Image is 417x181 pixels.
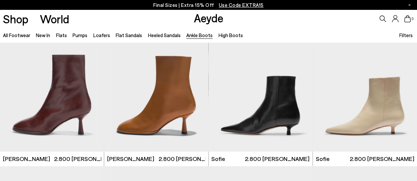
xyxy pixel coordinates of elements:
img: Sofie Leather Ankle Boots [313,21,417,152]
span: Sofie [211,155,225,163]
a: Ankle Boots [186,32,213,38]
span: 2.800 [PERSON_NAME] [349,155,414,163]
span: Sofie [315,155,329,163]
a: Loafers [93,32,110,38]
p: Final Sizes | Extra 15% Off [153,1,264,9]
a: Heeled Sandals [148,32,180,38]
a: Flats [56,32,67,38]
a: Sofie 2.800 [PERSON_NAME] [209,151,313,166]
a: Sofie 2.800 [PERSON_NAME] [313,151,417,166]
span: Navigate to /collections/ss25-final-sizes [219,2,264,8]
span: Filters [399,32,413,38]
span: [PERSON_NAME] [3,155,50,163]
span: 2.800 [PERSON_NAME] [245,155,310,163]
img: Dorothy Soft Sock Boots [104,21,208,152]
a: 0 [404,15,411,22]
img: Sofie Leather Ankle Boots [209,21,313,152]
a: Aeyde [194,11,223,25]
a: Shop [3,13,28,25]
a: Pumps [73,32,87,38]
span: [PERSON_NAME] [107,155,154,163]
a: All Footwear [3,32,30,38]
span: 0 [411,17,414,21]
a: World [40,13,69,25]
a: [PERSON_NAME] 2.800 [PERSON_NAME] [104,151,208,166]
span: 2.800 [PERSON_NAME] [159,155,223,163]
a: Flat Sandals [116,32,142,38]
a: High Boots [218,32,243,38]
a: New In [36,32,50,38]
span: 2.800 [PERSON_NAME] [54,155,119,163]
